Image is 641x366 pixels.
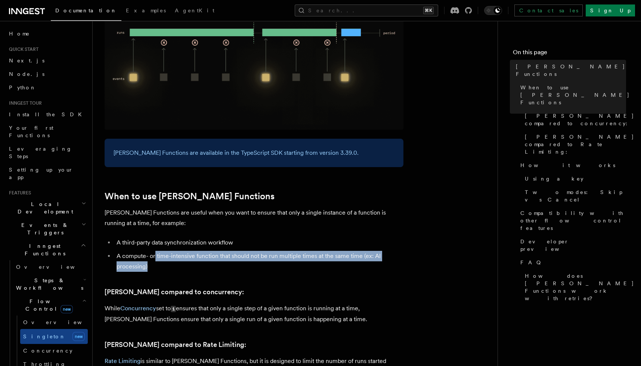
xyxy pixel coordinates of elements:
span: new [61,305,73,313]
button: Inngest Functions [6,239,88,260]
a: Concurrency [120,305,156,312]
a: Developer preview [517,235,626,256]
span: Using a key [525,175,583,182]
span: Quick start [6,46,38,52]
a: How does [PERSON_NAME] Functions work with retries? [522,269,626,305]
span: Two modes: Skip vs Cancel [525,188,626,203]
span: Python [9,84,36,90]
a: Concurrency [20,344,88,357]
span: Features [6,190,31,196]
span: Concurrency [23,348,72,354]
span: Home [9,30,30,37]
span: Inngest Functions [6,242,81,257]
a: Contact sales [514,4,583,16]
span: Events & Triggers [6,221,81,236]
span: Examples [126,7,166,13]
a: When to use [PERSON_NAME] Functions [517,81,626,109]
a: [PERSON_NAME] compared to Rate Limiting: [105,339,246,350]
span: How it works [520,162,615,169]
a: Overview [20,316,88,329]
a: FAQ [517,256,626,269]
span: Documentation [55,7,117,13]
a: When to use [PERSON_NAME] Functions [105,191,275,202]
a: [PERSON_NAME] compared to concurrency: [522,109,626,130]
span: How does [PERSON_NAME] Functions work with retries? [525,272,634,302]
span: When to use [PERSON_NAME] Functions [520,84,630,106]
a: AgentKit [170,2,219,20]
button: Local Development [6,197,88,218]
span: Leveraging Steps [9,146,72,159]
span: Overview [16,264,93,270]
a: Install the SDK [6,108,88,121]
a: Setting up your app [6,163,88,184]
span: [PERSON_NAME] Functions [516,63,626,78]
span: Flow Control [13,298,82,313]
a: Overview [13,260,88,274]
span: Inngest tour [6,100,42,106]
span: Overview [23,319,100,325]
h4: On this page [513,48,626,60]
a: Documentation [51,2,121,21]
span: Compatibility with other flow control features [520,209,626,232]
span: [PERSON_NAME] compared to Rate Limiting: [525,133,634,156]
span: FAQ [520,259,545,266]
p: [PERSON_NAME] Functions are available in the TypeScript SDK starting from version 3.39.0. [114,148,394,158]
button: Events & Triggers [6,218,88,239]
span: Next.js [9,58,44,64]
span: Steps & Workflows [13,277,83,292]
span: Developer preview [520,238,626,253]
a: Examples [121,2,170,20]
code: 1 [171,306,176,312]
a: Node.js [6,67,88,81]
span: new [72,332,85,341]
a: Singletonnew [20,329,88,344]
button: Flow Controlnew [13,295,88,316]
button: Toggle dark mode [484,6,502,15]
li: A compute- or time-intensive function that should not be run multiple times at the same time (ex:... [114,251,403,272]
span: Setting up your app [9,167,73,180]
span: AgentKit [175,7,214,13]
a: Leveraging Steps [6,142,88,163]
span: Node.js [9,71,44,77]
button: Steps & Workflows [13,274,88,295]
p: While set to ensures that only a single step of a given function is running at a time, [PERSON_NA... [105,303,403,325]
span: Install the SDK [9,111,86,117]
a: Rate Limiting [105,357,140,365]
span: Local Development [6,200,81,215]
a: Sign Up [586,4,635,16]
p: [PERSON_NAME] Functions are useful when you want to ensure that only a single instance of a funct... [105,207,403,228]
a: [PERSON_NAME] compared to concurrency: [105,287,244,297]
a: How it works [517,159,626,172]
a: Two modes: Skip vs Cancel [522,185,626,206]
a: [PERSON_NAME] compared to Rate Limiting: [522,130,626,159]
a: [PERSON_NAME] Functions [513,60,626,81]
kbd: ⌘K [423,7,434,14]
span: Your first Functions [9,125,53,138]
a: Next.js [6,54,88,67]
span: Singleton [23,333,66,339]
a: Compatibility with other flow control features [517,206,626,235]
button: Search...⌘K [295,4,438,16]
a: Using a key [522,172,626,185]
a: Your first Functions [6,121,88,142]
li: A third-party data synchronization workflow [114,237,403,248]
a: Home [6,27,88,40]
span: [PERSON_NAME] compared to concurrency: [525,112,634,127]
a: Python [6,81,88,94]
